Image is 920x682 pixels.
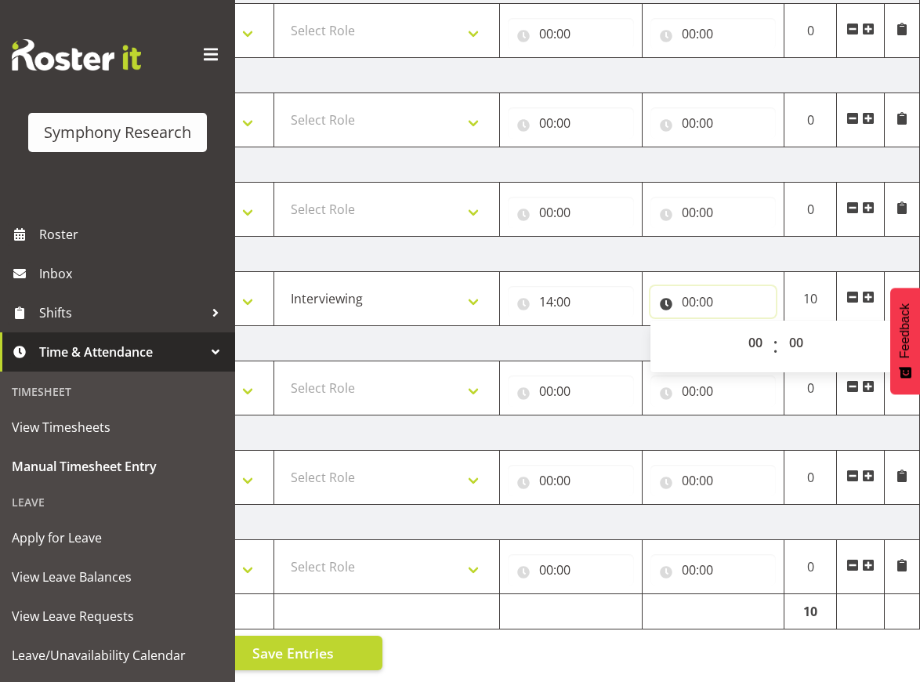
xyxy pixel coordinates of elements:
[784,451,837,505] td: 0
[650,554,777,586] input: Click to select...
[784,183,837,237] td: 0
[508,554,634,586] input: Click to select...
[4,636,231,675] a: Leave/Unavailability Calendar
[12,455,223,478] span: Manual Timesheet Entry
[784,540,837,594] td: 0
[4,486,231,518] div: Leave
[784,272,837,326] td: 10
[12,39,141,71] img: Rosterit website logo
[12,565,223,589] span: View Leave Balances
[12,415,223,439] span: View Timesheets
[650,18,777,49] input: Click to select...
[4,597,231,636] a: View Leave Requests
[4,557,231,597] a: View Leave Balances
[508,107,634,139] input: Click to select...
[508,375,634,407] input: Click to select...
[508,286,634,317] input: Click to select...
[4,518,231,557] a: Apply for Leave
[39,262,227,285] span: Inbox
[898,303,912,358] span: Feedback
[12,644,223,667] span: Leave/Unavailability Calendar
[4,447,231,486] a: Manual Timesheet Entry
[4,375,231,408] div: Timesheet
[39,223,227,246] span: Roster
[508,18,634,49] input: Click to select...
[650,465,777,496] input: Click to select...
[784,4,837,58] td: 0
[508,465,634,496] input: Click to select...
[650,107,777,139] input: Click to select...
[784,594,837,629] td: 10
[890,288,920,394] button: Feedback - Show survey
[650,197,777,228] input: Click to select...
[39,301,204,325] span: Shifts
[508,197,634,228] input: Click to select...
[4,408,231,447] a: View Timesheets
[773,327,778,366] span: :
[12,604,223,628] span: View Leave Requests
[252,643,334,663] span: Save Entries
[44,121,191,144] div: Symphony Research
[784,93,837,147] td: 0
[650,286,777,317] input: Click to select...
[784,361,837,415] td: 0
[39,340,204,364] span: Time & Attendance
[12,526,223,550] span: Apply for Leave
[205,636,382,670] button: Save Entries
[650,375,777,407] input: Click to select...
